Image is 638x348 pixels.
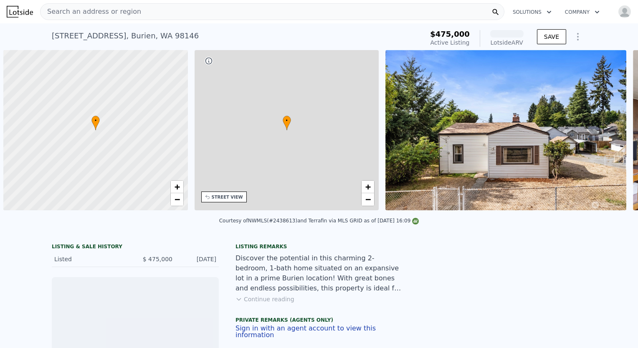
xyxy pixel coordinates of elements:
span: Active Listing [430,39,470,46]
span: • [91,117,100,124]
div: LISTING & SALE HISTORY [52,243,219,252]
img: Lotside [7,6,33,18]
span: Search an address or region [41,7,141,17]
button: SAVE [537,29,566,44]
a: Zoom out [171,193,183,206]
button: Show Options [570,28,586,45]
div: STREET VIEW [212,194,243,200]
div: Discover the potential in this charming 2-bedroom, 1-bath home situated on an expansive lot in a ... [235,253,403,293]
button: Solutions [506,5,558,20]
div: [DATE] [179,255,216,263]
span: − [174,194,180,204]
img: Sale: 169848622 Parcel: 97598916 [385,50,626,210]
span: + [365,182,371,192]
span: $ 475,000 [143,256,172,262]
img: NWMLS Logo [412,218,419,224]
button: Sign in with an agent account to view this information [235,325,403,338]
div: Private Remarks (Agents Only) [235,317,403,325]
div: Listing remarks [235,243,403,250]
img: avatar [618,5,631,18]
button: Company [558,5,606,20]
span: + [174,182,180,192]
div: [STREET_ADDRESS] , Burien , WA 98146 [52,30,199,42]
div: • [91,116,100,130]
button: Continue reading [235,295,294,303]
div: Listed [54,255,129,263]
div: Courtesy of NWMLS (#2438613) and Terrafin via MLS GRID as of [DATE] 16:09 [219,218,419,224]
a: Zoom in [171,181,183,193]
a: Zoom out [362,193,374,206]
span: $475,000 [430,30,470,38]
span: − [365,194,371,204]
span: • [283,117,291,124]
a: Zoom in [362,181,374,193]
div: • [283,116,291,130]
div: Lotside ARV [490,38,524,47]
